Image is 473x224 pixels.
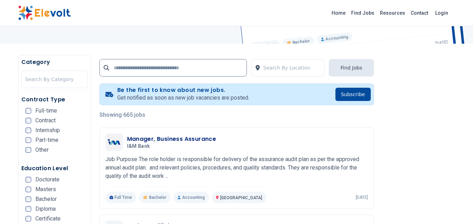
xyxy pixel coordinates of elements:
[173,192,209,203] p: Accounting
[26,108,31,114] input: Full-time
[35,147,49,153] span: Other
[127,143,150,150] span: I&M Bank
[105,133,368,203] a: I&M BankManager, Business AssuranceI&M BankJob Purpose The role holder is responsible for deliver...
[35,196,57,202] span: Bachelor
[18,6,71,20] img: Elevolt
[105,192,137,203] p: Full Time
[35,137,58,143] span: Part-time
[377,7,408,19] a: Resources
[26,147,31,153] input: Other
[35,216,61,222] span: Certificate
[26,216,31,222] input: Certificate
[21,164,88,173] h5: Education Level
[21,95,88,104] h5: Contract Type
[35,128,60,133] span: Internship
[26,206,31,212] input: Diploma
[431,6,452,20] a: Login
[408,7,431,19] a: Contact
[35,187,56,192] span: Masters
[26,177,31,182] input: Doctorate
[26,128,31,133] input: Internship
[105,155,368,180] p: Job Purpose The role holder is responsible for delivery of the assurance audit plan as per the ap...
[35,108,57,114] span: Full-time
[99,111,374,119] p: Showing 665 jobs
[438,190,473,224] iframe: Chat Widget
[329,59,374,77] button: Find Jobs
[35,177,60,182] span: Doctorate
[220,195,262,200] span: [GEOGRAPHIC_DATA]
[21,58,88,66] h5: Category
[329,7,348,19] a: Home
[26,196,31,202] input: Bachelor
[149,195,166,200] span: Bachelor
[356,195,368,200] p: [DATE]
[35,206,56,212] span: Diploma
[335,88,371,101] button: Subscribe
[35,118,56,123] span: Contract
[26,187,31,192] input: Masters
[127,135,216,143] h3: Manager, Business Assurance
[348,7,377,19] a: Find Jobs
[26,137,31,143] input: Part-time
[117,94,249,102] p: Get notified as soon as new job vacancies are posted.
[117,87,249,94] h4: Be the first to know about new jobs.
[26,118,31,123] input: Contract
[107,135,121,149] img: I&M Bank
